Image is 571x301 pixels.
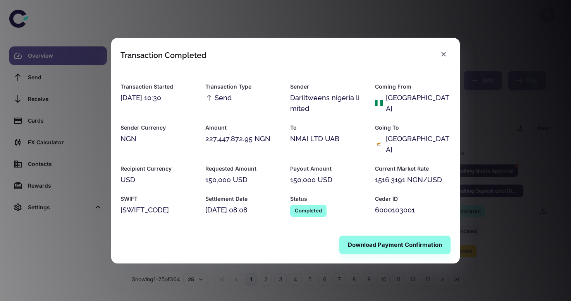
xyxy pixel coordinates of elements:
[375,123,451,132] h6: Going To
[375,164,451,173] h6: Current Market Rate
[290,164,366,173] h6: Payout Amount
[205,133,281,144] div: 227,447,872.95 NGN
[375,205,451,215] div: 6000103001
[205,164,281,173] h6: Requested Amount
[120,205,196,215] div: [SWIFT_CODE]
[290,207,327,214] span: Completed
[339,236,451,254] button: Download Payment Confirmation
[120,133,196,144] div: NGN
[120,174,196,185] div: USD
[375,195,451,203] h6: Cedar ID
[120,195,196,203] h6: SWIFT
[290,195,366,203] h6: Status
[205,195,281,203] h6: Settlement Date
[205,92,232,103] span: Send
[120,92,196,103] div: [DATE] 10:30
[205,205,281,215] div: [DATE] 08:08
[205,123,281,132] h6: Amount
[290,123,366,132] h6: To
[290,92,366,114] div: Dariltweens nigeria limited
[375,82,451,91] h6: Coming From
[120,164,196,173] h6: Recipient Currency
[205,174,281,185] div: 150,000 USD
[120,82,196,91] h6: Transaction Started
[120,123,196,132] h6: Sender Currency
[386,92,451,114] div: [GEOGRAPHIC_DATA]
[205,82,281,91] h6: Transaction Type
[375,174,451,185] div: 1516.3191 NGN/USD
[120,51,206,60] div: Transaction Completed
[386,133,451,155] div: [GEOGRAPHIC_DATA]
[290,133,366,144] div: NMAI LTD UAB
[290,82,366,91] h6: Sender
[290,174,366,185] div: 150,000 USD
